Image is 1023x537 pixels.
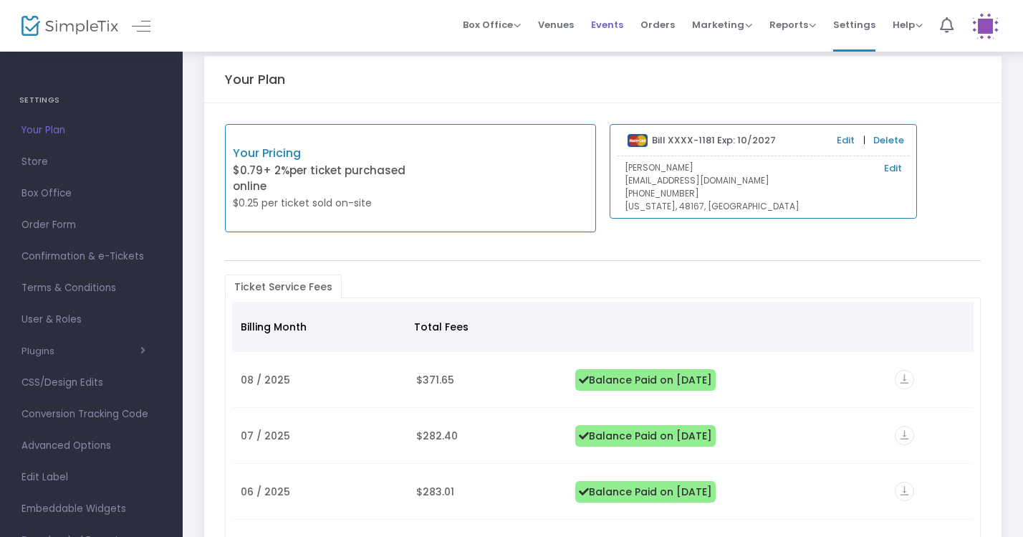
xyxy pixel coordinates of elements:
button: Plugins [21,346,145,357]
b: Bill XXXX-1181 Exp: 10/2027 [652,133,776,147]
a: Edit [837,133,855,148]
span: Events [591,6,623,43]
span: $283.01 [416,485,454,499]
span: Your Plan [21,121,161,140]
h4: SETTINGS [19,86,163,115]
span: Balance Paid on [DATE] [575,481,716,503]
th: Total Fees [405,302,563,352]
h5: Your Plan [225,72,285,87]
p: [US_STATE], 48167, [GEOGRAPHIC_DATA] [625,200,902,213]
span: Ticket Service Fees [226,275,341,298]
a: vertical_align_bottom [895,486,914,500]
th: Billing Month [232,302,405,352]
span: 07 / 2025 [241,429,290,443]
p: $0.25 per ticket sold on-site [233,196,410,211]
span: Embeddable Widgets [21,500,161,518]
span: Box Office [463,18,521,32]
img: mastercard.png [628,134,648,147]
i: vertical_align_bottom [895,426,914,445]
span: User & Roles [21,310,161,329]
span: Edit Label [21,468,161,487]
span: Box Office [21,184,161,203]
a: Delete [873,133,904,148]
span: Order Form [21,216,161,234]
span: Help [893,18,923,32]
span: Store [21,153,161,171]
p: [EMAIL_ADDRESS][DOMAIN_NAME] [625,174,902,187]
i: vertical_align_bottom [895,370,914,389]
span: | [860,133,869,148]
span: + 2% [263,163,289,178]
span: Orders [640,6,675,43]
span: Balance Paid on [DATE] [575,425,716,447]
a: vertical_align_bottom [895,374,914,389]
a: Edit [884,161,902,176]
i: vertical_align_bottom [895,482,914,501]
span: Reports [769,18,816,32]
span: Terms & Conditions [21,279,161,298]
span: Advanced Options [21,437,161,455]
a: vertical_align_bottom [895,430,914,445]
span: $282.40 [416,429,458,443]
span: CSS/Design Edits [21,374,161,392]
span: 08 / 2025 [241,373,290,387]
p: [PHONE_NUMBER] [625,187,902,200]
p: $0.79 per ticket purchased online [233,163,410,195]
span: Balance Paid on [DATE] [575,369,716,391]
span: Confirmation & e-Tickets [21,247,161,266]
span: Conversion Tracking Code [21,405,161,424]
span: Settings [833,6,875,43]
span: 06 / 2025 [241,485,290,499]
p: [PERSON_NAME] [625,161,902,174]
span: Venues [538,6,574,43]
span: $371.65 [416,373,454,387]
span: Marketing [692,18,752,32]
p: Your Pricing [233,145,410,162]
